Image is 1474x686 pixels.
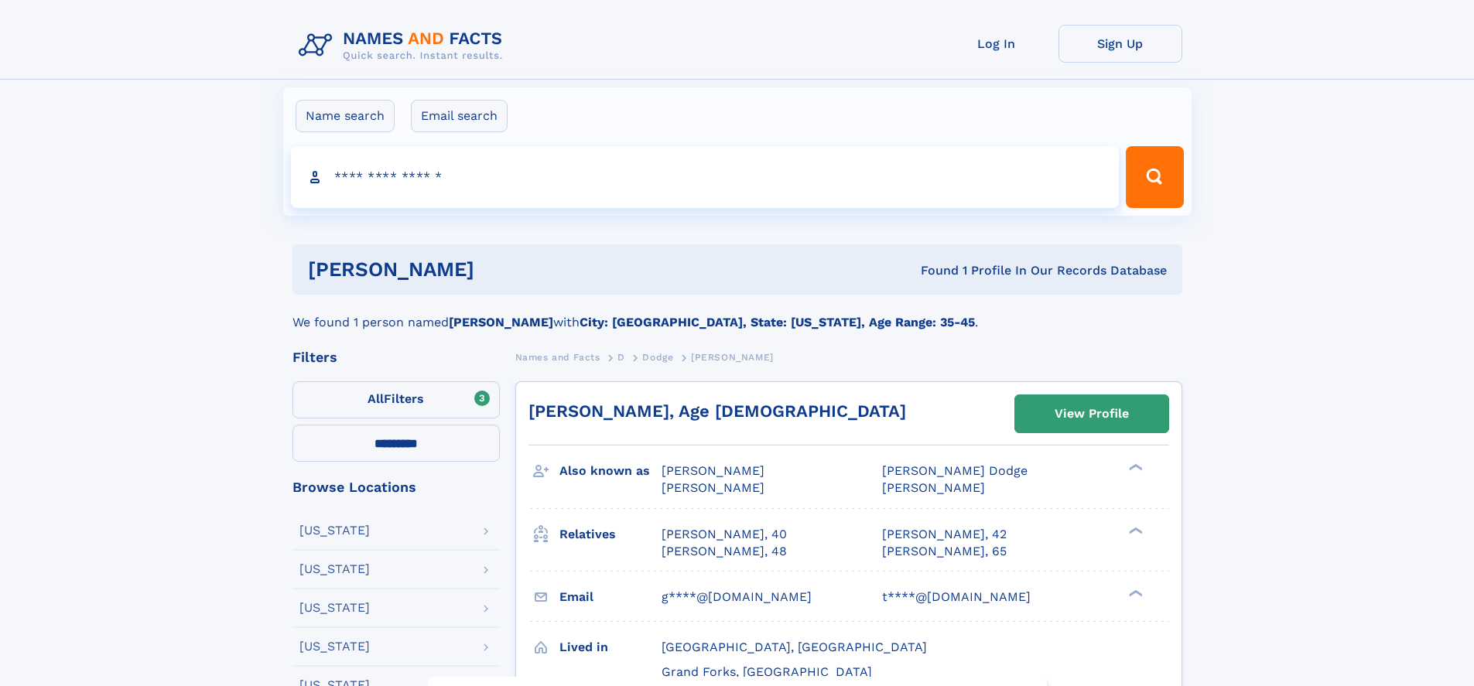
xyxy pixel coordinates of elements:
[882,543,1007,560] a: [PERSON_NAME], 65
[662,543,787,560] a: [PERSON_NAME], 48
[691,352,774,363] span: [PERSON_NAME]
[642,347,673,367] a: Dodge
[935,25,1058,63] a: Log In
[662,526,787,543] a: [PERSON_NAME], 40
[1055,396,1129,432] div: View Profile
[515,347,600,367] a: Names and Facts
[559,521,662,548] h3: Relatives
[1125,525,1144,535] div: ❯
[662,480,764,495] span: [PERSON_NAME]
[580,315,975,329] b: City: [GEOGRAPHIC_DATA], State: [US_STATE], Age Range: 35-45
[697,262,1167,279] div: Found 1 Profile In Our Records Database
[299,563,370,575] div: [US_STATE]
[292,25,515,67] img: Logo Names and Facts
[1125,588,1144,598] div: ❯
[1015,395,1168,432] a: View Profile
[1058,25,1182,63] a: Sign Up
[411,100,508,132] label: Email search
[296,100,395,132] label: Name search
[449,315,553,329] b: [PERSON_NAME]
[882,526,1007,543] a: [PERSON_NAME], 42
[1125,462,1144,473] div: ❯
[642,352,673,363] span: Dodge
[559,458,662,484] h3: Also known as
[662,664,872,679] span: Grand Forks, [GEOGRAPHIC_DATA]
[559,584,662,610] h3: Email
[299,640,370,653] div: [US_STATE]
[528,401,906,421] a: [PERSON_NAME], Age [DEMOGRAPHIC_DATA]
[1126,146,1183,208] button: Search Button
[292,381,500,418] label: Filters
[617,352,625,363] span: D
[882,480,985,495] span: [PERSON_NAME]
[308,260,698,279] h1: [PERSON_NAME]
[299,602,370,614] div: [US_STATE]
[559,634,662,660] h3: Lived in
[662,463,764,478] span: [PERSON_NAME]
[292,295,1182,332] div: We found 1 person named with .
[299,524,370,537] div: [US_STATE]
[292,350,500,364] div: Filters
[617,347,625,367] a: D
[368,391,384,406] span: All
[882,463,1028,478] span: [PERSON_NAME] Dodge
[292,480,500,494] div: Browse Locations
[291,146,1120,208] input: search input
[662,640,927,654] span: [GEOGRAPHIC_DATA], [GEOGRAPHIC_DATA]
